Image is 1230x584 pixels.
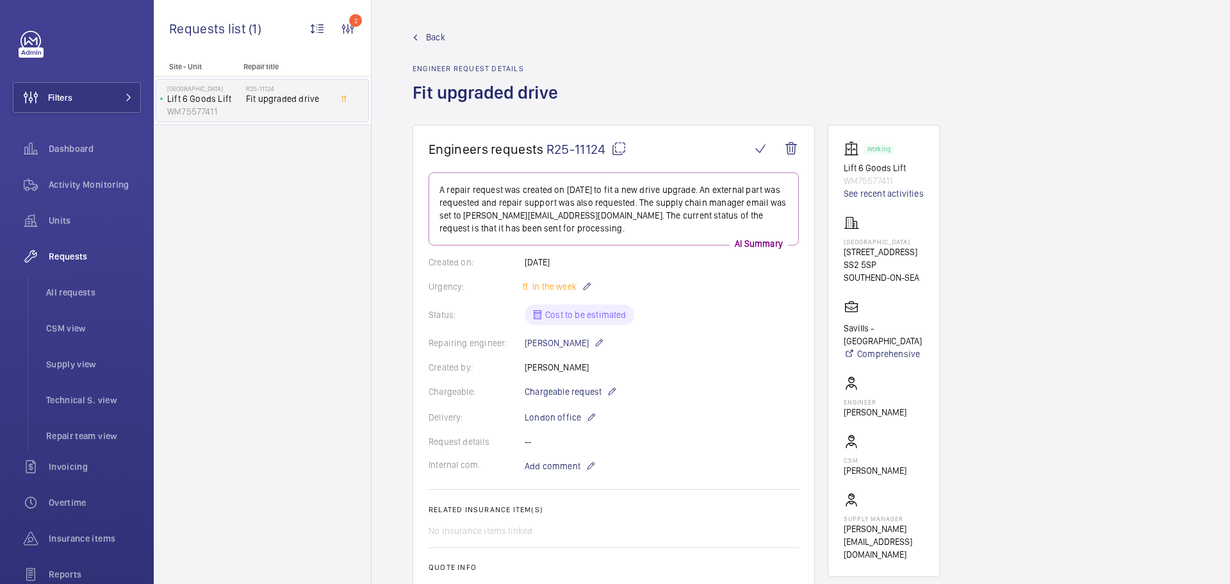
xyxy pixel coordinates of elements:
[844,238,924,246] p: [GEOGRAPHIC_DATA]
[844,464,906,477] p: [PERSON_NAME]
[154,62,238,71] p: Site - Unit
[730,237,788,250] p: AI Summary
[844,522,924,561] p: [PERSON_NAME][EMAIL_ADDRESS][DOMAIN_NAME]
[844,258,924,284] p: SS2 5SP SOUTHEND-ON-SEA
[844,347,924,360] a: Comprehensive
[844,246,924,258] p: [STREET_ADDRESS]
[167,105,241,118] p: WM75577411
[429,563,799,572] h2: Quote info
[844,174,924,187] p: WM75577411
[13,82,141,113] button: Filters
[413,64,566,73] h2: Engineer request details
[844,398,906,406] p: Engineer
[49,250,141,263] span: Requests
[429,141,544,157] span: Engineers requests
[49,496,141,509] span: Overtime
[243,62,328,71] p: Repair title
[49,568,141,581] span: Reports
[844,406,906,419] p: [PERSON_NAME]
[246,92,331,105] span: Fit upgraded drive
[413,81,566,125] h1: Fit upgraded drive
[525,385,602,398] span: Chargeable request
[46,286,141,299] span: All requests
[46,358,141,371] span: Supply view
[439,183,788,235] p: A repair request was created on [DATE] to fit a new drive upgrade. An external part was requested...
[844,322,924,347] p: Savills - [GEOGRAPHIC_DATA]
[49,178,141,191] span: Activity Monitoring
[246,85,331,92] h2: R25-11124
[530,281,577,292] span: In the week
[49,214,141,227] span: Units
[844,456,906,464] p: CSM
[525,335,604,351] p: [PERSON_NAME]
[525,460,580,472] span: Add comment
[49,142,141,155] span: Dashboard
[844,187,924,200] a: See recent activities
[169,21,249,37] span: Requests list
[49,460,141,473] span: Invoicing
[46,430,141,442] span: Repair team view
[426,31,445,44] span: Back
[525,410,596,425] p: London office
[429,505,799,514] h2: Related insurance item(s)
[167,85,241,92] p: [GEOGRAPHIC_DATA]
[867,147,890,151] p: Working
[46,394,141,406] span: Technical S. view
[844,515,924,522] p: Supply manager
[546,141,627,157] span: R25-11124
[48,91,72,104] span: Filters
[844,162,924,174] p: Lift 6 Goods Lift
[46,322,141,335] span: CSM view
[167,92,241,105] p: Lift 6 Goods Lift
[49,532,141,545] span: Insurance items
[844,141,864,156] img: elevator.svg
